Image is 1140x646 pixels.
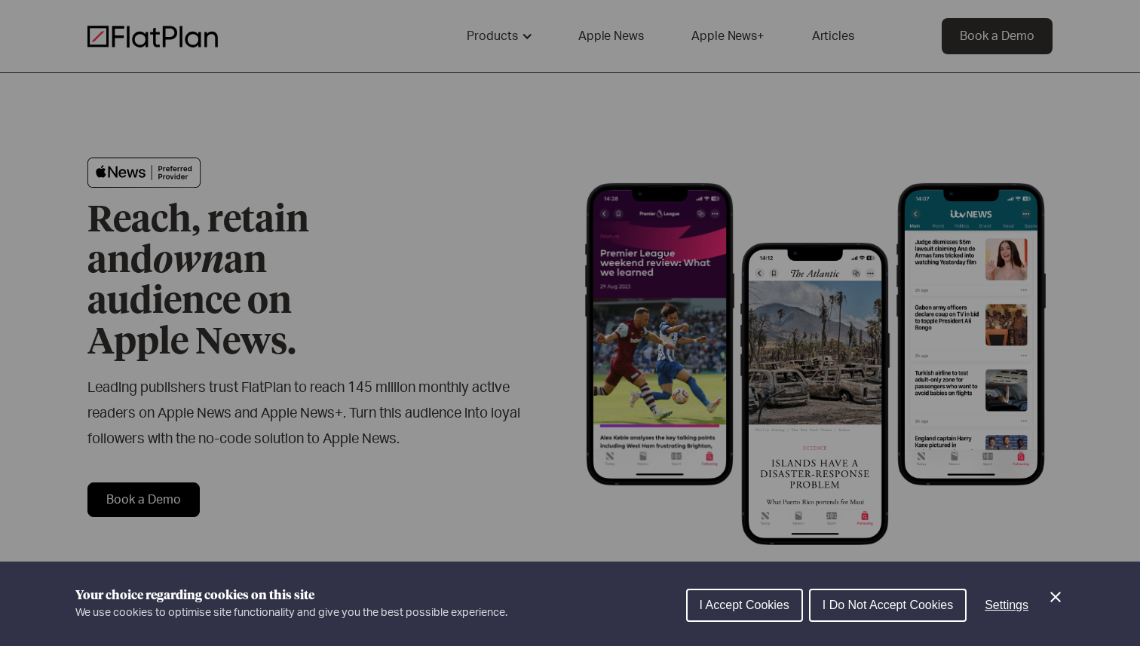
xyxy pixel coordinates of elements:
[75,605,507,621] p: We use cookies to optimise site functionality and give you the best possible experience.
[686,589,803,622] button: I Accept Cookies
[973,590,1040,620] button: Settings
[985,599,1028,611] span: Settings
[809,589,967,622] button: I Do Not Accept Cookies
[823,599,953,611] span: I Do Not Accept Cookies
[1047,588,1065,606] button: Close Cookie Control
[700,599,789,611] span: I Accept Cookies
[75,586,507,605] h1: Your choice regarding cookies on this site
